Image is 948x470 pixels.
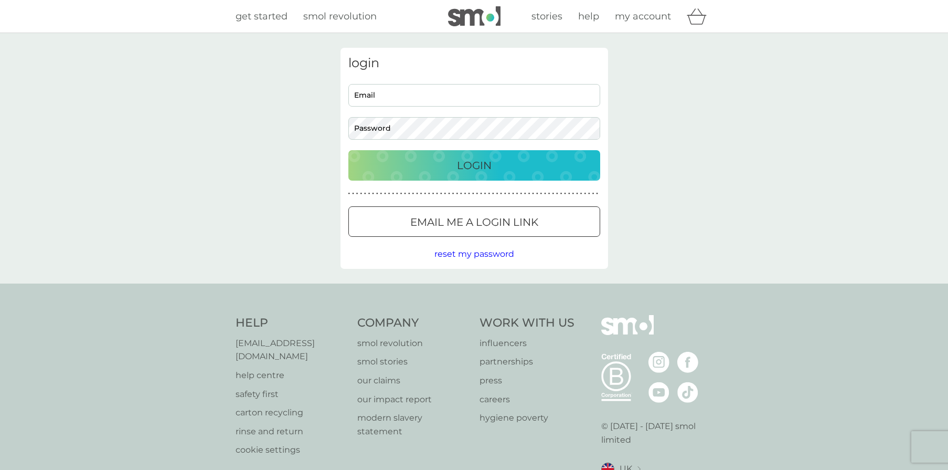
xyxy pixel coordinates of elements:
[648,352,669,373] img: visit the smol Instagram page
[572,191,574,196] p: ●
[687,6,713,27] div: basket
[357,315,469,331] h4: Company
[376,191,378,196] p: ●
[615,9,671,24] a: my account
[476,191,478,196] p: ●
[531,9,562,24] a: stories
[357,374,469,388] a: our claims
[615,11,671,22] span: my account
[236,406,347,420] a: carton recycling
[416,191,418,196] p: ●
[456,191,458,196] p: ●
[348,56,600,71] h3: login
[480,411,574,425] p: hygiene poverty
[596,191,598,196] p: ●
[420,191,422,196] p: ●
[528,191,530,196] p: ●
[536,191,538,196] p: ●
[452,191,454,196] p: ●
[480,191,482,196] p: ●
[410,214,538,231] p: Email me a login link
[440,191,442,196] p: ●
[556,191,558,196] p: ●
[424,191,426,196] p: ●
[400,191,402,196] p: ●
[360,191,362,196] p: ●
[436,191,438,196] p: ●
[480,355,574,369] a: partnerships
[236,337,347,363] a: [EMAIL_ADDRESS][DOMAIN_NAME]
[348,150,600,181] button: Login
[448,6,500,26] img: smol
[601,420,713,446] p: © [DATE] - [DATE] smol limited
[484,191,486,196] p: ●
[434,247,514,261] button: reset my password
[236,9,287,24] a: get started
[303,9,377,24] a: smol revolution
[236,369,347,382] a: help centre
[404,191,406,196] p: ●
[380,191,382,196] p: ●
[408,191,410,196] p: ●
[516,191,518,196] p: ●
[531,11,562,22] span: stories
[464,191,466,196] p: ●
[303,11,377,22] span: smol revolution
[560,191,562,196] p: ●
[524,191,526,196] p: ●
[392,191,394,196] p: ●
[568,191,570,196] p: ●
[357,337,469,350] a: smol revolution
[564,191,566,196] p: ●
[552,191,554,196] p: ●
[352,191,354,196] p: ●
[357,355,469,369] a: smol stories
[356,191,358,196] p: ●
[512,191,514,196] p: ●
[492,191,494,196] p: ●
[384,191,386,196] p: ●
[508,191,510,196] p: ●
[428,191,430,196] p: ●
[520,191,522,196] p: ●
[412,191,414,196] p: ●
[488,191,490,196] p: ●
[576,191,578,196] p: ●
[677,352,698,373] img: visit the smol Facebook page
[357,411,469,438] p: modern slavery statement
[460,191,462,196] p: ●
[578,9,599,24] a: help
[496,191,498,196] p: ●
[236,443,347,457] a: cookie settings
[432,191,434,196] p: ●
[480,337,574,350] a: influencers
[500,191,502,196] p: ●
[372,191,374,196] p: ●
[468,191,470,196] p: ●
[540,191,542,196] p: ●
[480,315,574,331] h4: Work With Us
[548,191,550,196] p: ●
[457,157,492,174] p: Login
[677,382,698,403] img: visit the smol Tiktok page
[532,191,534,196] p: ●
[601,315,654,351] img: smol
[480,393,574,406] a: careers
[236,315,347,331] h4: Help
[236,388,347,401] a: safety first
[584,191,586,196] p: ●
[236,11,287,22] span: get started
[588,191,590,196] p: ●
[448,191,450,196] p: ●
[357,393,469,406] a: our impact report
[578,11,599,22] span: help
